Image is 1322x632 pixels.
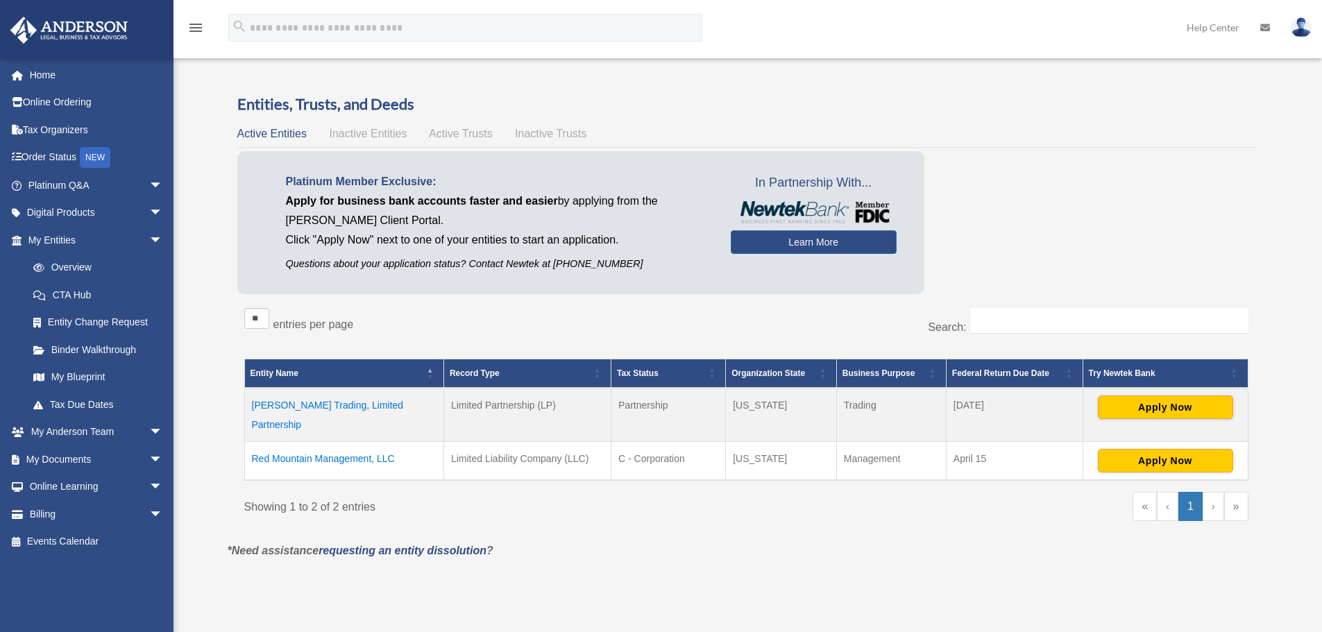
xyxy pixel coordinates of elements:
[237,94,1255,115] h3: Entities, Trusts, and Deeds
[443,442,611,481] td: Limited Liability Company (LLC)
[731,230,897,254] a: Learn More
[286,191,710,230] p: by applying from the [PERSON_NAME] Client Portal.
[286,255,710,273] p: Questions about your application status? Contact Newtek at [PHONE_NUMBER]
[10,226,177,254] a: My Entitiesarrow_drop_down
[1083,359,1248,388] th: Try Newtek Bank : Activate to sort
[10,171,184,199] a: Platinum Q&Aarrow_drop_down
[726,442,837,481] td: [US_STATE]
[244,442,443,481] td: Red Mountain Management, LLC
[10,500,184,528] a: Billingarrow_drop_down
[10,418,184,446] a: My Anderson Teamarrow_drop_down
[286,172,710,191] p: Platinum Member Exclusive:
[842,368,915,378] span: Business Purpose
[928,321,966,333] label: Search:
[244,359,443,388] th: Entity Name: Activate to invert sorting
[611,388,726,442] td: Partnership
[10,61,184,89] a: Home
[237,128,307,139] span: Active Entities
[450,368,500,378] span: Record Type
[187,24,204,36] a: menu
[329,128,407,139] span: Inactive Entities
[251,368,298,378] span: Entity Name
[19,391,177,418] a: Tax Due Dates
[10,89,184,117] a: Online Ordering
[946,442,1083,481] td: April 15
[836,442,946,481] td: Management
[611,359,726,388] th: Tax Status: Activate to sort
[149,445,177,474] span: arrow_drop_down
[244,388,443,442] td: [PERSON_NAME] Trading, Limited Partnership
[244,492,736,517] div: Showing 1 to 2 of 2 entries
[80,147,110,168] div: NEW
[1133,492,1157,521] a: First
[443,359,611,388] th: Record Type: Activate to sort
[286,195,558,207] span: Apply for business bank accounts faster and easier
[149,418,177,447] span: arrow_drop_down
[611,442,726,481] td: C - Corporation
[10,473,184,501] a: Online Learningarrow_drop_down
[731,172,897,194] span: In Partnership With...
[19,281,177,309] a: CTA Hub
[738,201,890,223] img: NewtekBankLogoSM.png
[19,364,177,391] a: My Blueprint
[946,359,1083,388] th: Federal Return Due Date: Activate to sort
[1224,492,1248,521] a: Last
[946,388,1083,442] td: [DATE]
[149,473,177,502] span: arrow_drop_down
[6,17,132,44] img: Anderson Advisors Platinum Portal
[273,318,354,330] label: entries per page
[149,226,177,255] span: arrow_drop_down
[10,445,184,473] a: My Documentsarrow_drop_down
[443,388,611,442] td: Limited Partnership (LP)
[10,144,184,172] a: Order StatusNEW
[1089,365,1227,382] div: Try Newtek Bank
[10,116,184,144] a: Tax Organizers
[1098,395,1233,419] button: Apply Now
[232,19,247,34] i: search
[515,128,586,139] span: Inactive Trusts
[617,368,659,378] span: Tax Status
[1157,492,1178,521] a: Previous
[1098,449,1233,472] button: Apply Now
[187,19,204,36] i: menu
[149,199,177,228] span: arrow_drop_down
[726,388,837,442] td: [US_STATE]
[1203,492,1224,521] a: Next
[731,368,805,378] span: Organization State
[19,254,170,282] a: Overview
[429,128,493,139] span: Active Trusts
[1178,492,1203,521] a: 1
[228,545,493,556] em: *Need assistance ?
[19,336,177,364] a: Binder Walkthrough
[286,230,710,250] p: Click "Apply Now" next to one of your entities to start an application.
[726,359,837,388] th: Organization State: Activate to sort
[19,309,177,336] a: Entity Change Request
[1291,17,1312,37] img: User Pic
[836,388,946,442] td: Trading
[10,528,184,556] a: Events Calendar
[149,171,177,200] span: arrow_drop_down
[319,545,486,556] a: requesting an entity dissolution
[10,199,184,227] a: Digital Productsarrow_drop_down
[149,500,177,529] span: arrow_drop_down
[952,368,1049,378] span: Federal Return Due Date
[836,359,946,388] th: Business Purpose: Activate to sort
